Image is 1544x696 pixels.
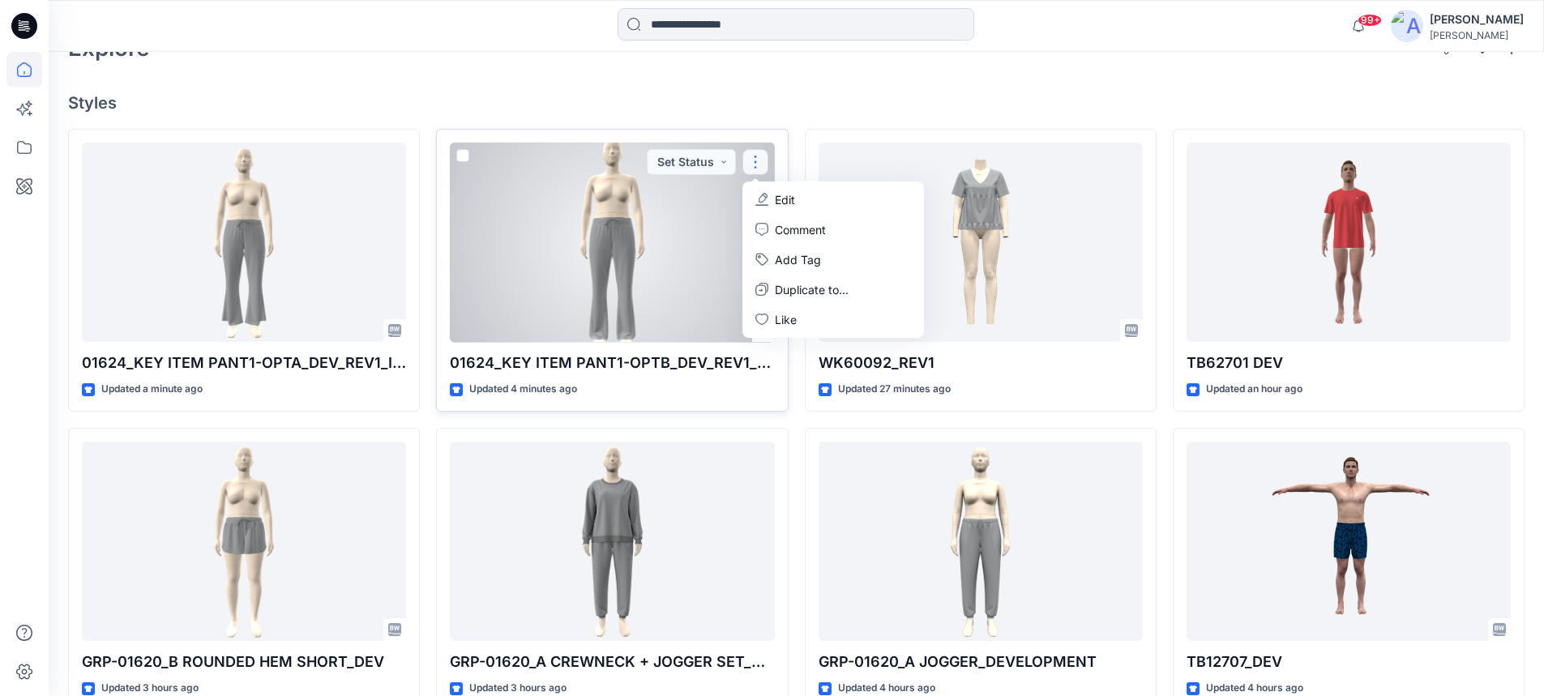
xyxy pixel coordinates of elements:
p: Updated an hour ago [1206,381,1302,398]
a: 01624_KEY ITEM PANT1-OPTB_DEV_REV1_IN SEAM-29 [450,143,774,343]
p: Duplicate to... [775,281,849,298]
p: 01624_KEY ITEM PANT1-OPTB_DEV_REV1_IN SEAM-29 [450,352,774,374]
p: TB62701 DEV [1187,352,1511,374]
p: TB12707_DEV [1187,651,1511,673]
p: Like [775,311,797,328]
p: GRP-01620_B ROUNDED HEM SHORT_DEV [82,651,406,673]
a: WK60092_REV1 [819,143,1143,343]
a: Edit [746,185,921,215]
p: Updated 4 minutes ago [469,381,577,398]
a: GRP-01620_A CREWNECK + JOGGER SET_DEVELOPMENT [450,442,774,642]
span: 99+ [1358,14,1382,27]
h2: Explore [68,35,150,61]
div: [PERSON_NAME] [1430,10,1524,29]
p: GRP-01620_A CREWNECK + JOGGER SET_DEVELOPMENT [450,651,774,673]
a: TB12707_DEV [1187,442,1511,642]
img: avatar [1391,10,1423,42]
button: Add Tag [746,245,921,275]
a: GRP-01620_A JOGGER_DEVELOPMENT [819,442,1143,642]
p: WK60092_REV1 [819,352,1143,374]
p: Updated a minute ago [101,381,203,398]
div: [PERSON_NAME] [1430,29,1524,41]
p: 01624_KEY ITEM PANT1-OPTA_DEV_REV1_IN SEAM-27 [82,352,406,374]
p: Edit [775,191,795,208]
a: TB62701 DEV [1187,143,1511,343]
p: Comment [775,221,826,238]
h4: Styles [68,93,1525,113]
a: GRP-01620_B ROUNDED HEM SHORT_DEV [82,442,406,642]
a: 01624_KEY ITEM PANT1-OPTA_DEV_REV1_IN SEAM-27 [82,143,406,343]
p: Updated 27 minutes ago [838,381,951,398]
p: GRP-01620_A JOGGER_DEVELOPMENT [819,651,1143,673]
